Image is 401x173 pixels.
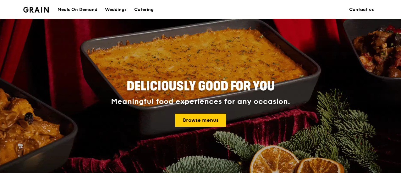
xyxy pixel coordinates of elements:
a: Contact us [345,0,378,19]
a: Catering [130,0,157,19]
div: Meals On Demand [58,0,97,19]
div: Catering [134,0,154,19]
div: Weddings [105,0,127,19]
div: Meaningful food experiences for any occasion. [87,97,314,106]
span: Deliciously good for you [127,79,275,94]
a: Browse menus [175,114,226,127]
img: Grain [23,7,49,13]
a: Weddings [101,0,130,19]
